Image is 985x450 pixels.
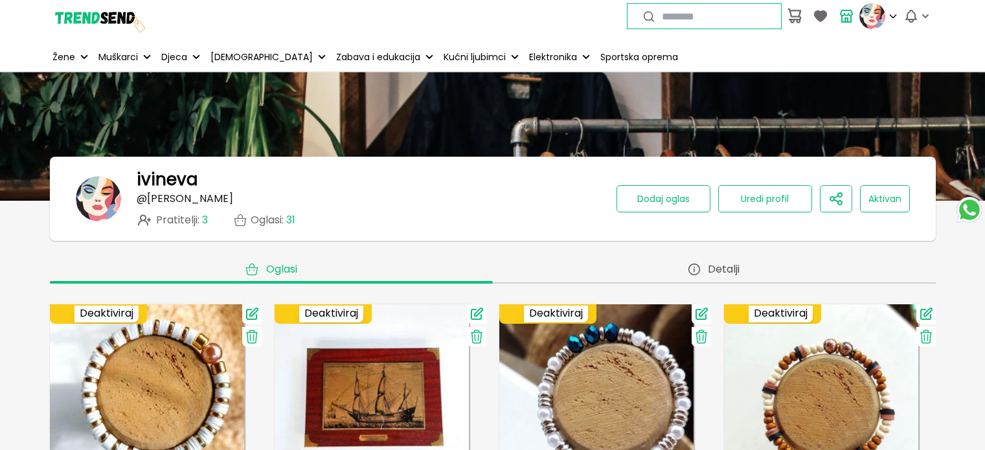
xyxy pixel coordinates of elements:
button: Dodaj oglas [617,185,710,212]
p: Oglasi : [251,214,295,226]
span: Pratitelji : [156,214,208,226]
p: @ [PERSON_NAME] [137,193,233,205]
span: Detalji [708,263,740,276]
span: 3 [202,212,208,227]
span: Oglasi [266,263,297,276]
img: profile picture [859,3,885,29]
span: Dodaj oglas [637,192,690,205]
button: Muškarci [96,43,153,71]
button: [DEMOGRAPHIC_DATA] [208,43,328,71]
p: Elektronika [529,51,577,64]
p: Muškarci [98,51,138,64]
img: banner [76,176,121,221]
button: Elektronika [526,43,593,71]
button: Aktivan [860,185,910,212]
span: 31 [286,212,295,227]
button: Žene [50,43,91,71]
p: [DEMOGRAPHIC_DATA] [210,51,313,64]
p: Žene [52,51,75,64]
button: Djeca [159,43,203,71]
p: Zabava i edukacija [336,51,420,64]
button: Zabava i edukacija [334,43,436,71]
a: Sportska oprema [598,43,681,71]
p: Djeca [161,51,187,64]
p: Kućni ljubimci [444,51,506,64]
h1: ivineva [137,170,198,189]
button: Uredi profil [718,185,812,212]
button: Kućni ljubimci [441,43,521,71]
